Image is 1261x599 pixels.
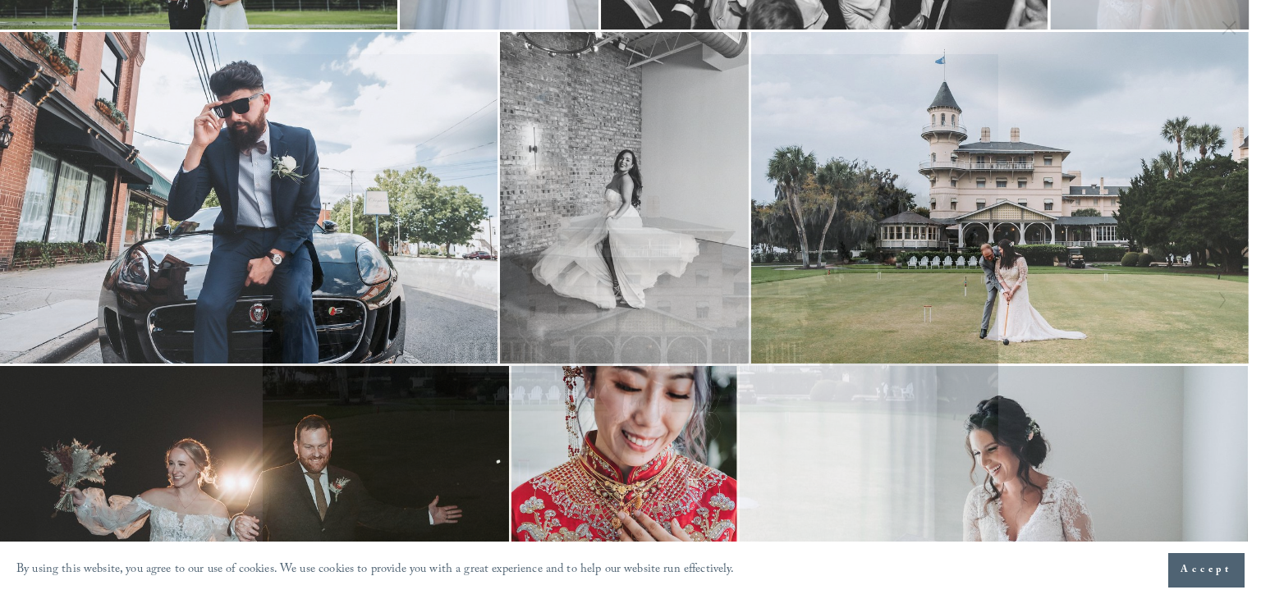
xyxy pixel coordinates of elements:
[1213,290,1223,309] button: Next Slide
[1168,553,1245,588] button: Accept
[1181,562,1232,578] span: Accept
[1216,19,1242,37] button: Close
[38,290,48,309] button: Previous Slide
[16,559,735,583] p: By using this website, you agree to our use of cookies. We use cookies to provide you with a grea...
